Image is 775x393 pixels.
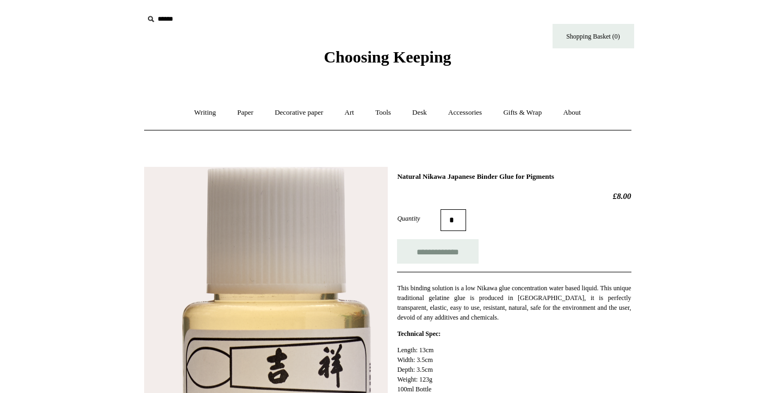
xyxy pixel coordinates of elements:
[265,98,333,127] a: Decorative paper
[553,24,634,48] a: Shopping Basket (0)
[438,98,492,127] a: Accessories
[553,98,591,127] a: About
[227,98,263,127] a: Paper
[397,283,631,322] p: This binding solution is a low Nikawa glue concentration water based liquid. This unique traditio...
[324,48,451,66] span: Choosing Keeping
[402,98,437,127] a: Desk
[397,172,631,181] h1: Natural Nikawa Japanese Binder Glue for Pigments
[493,98,551,127] a: Gifts & Wrap
[397,330,441,338] strong: Technical Spec:
[397,191,631,201] h2: £8.00
[184,98,226,127] a: Writing
[365,98,401,127] a: Tools
[335,98,364,127] a: Art
[324,57,451,64] a: Choosing Keeping
[397,214,441,223] label: Quantity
